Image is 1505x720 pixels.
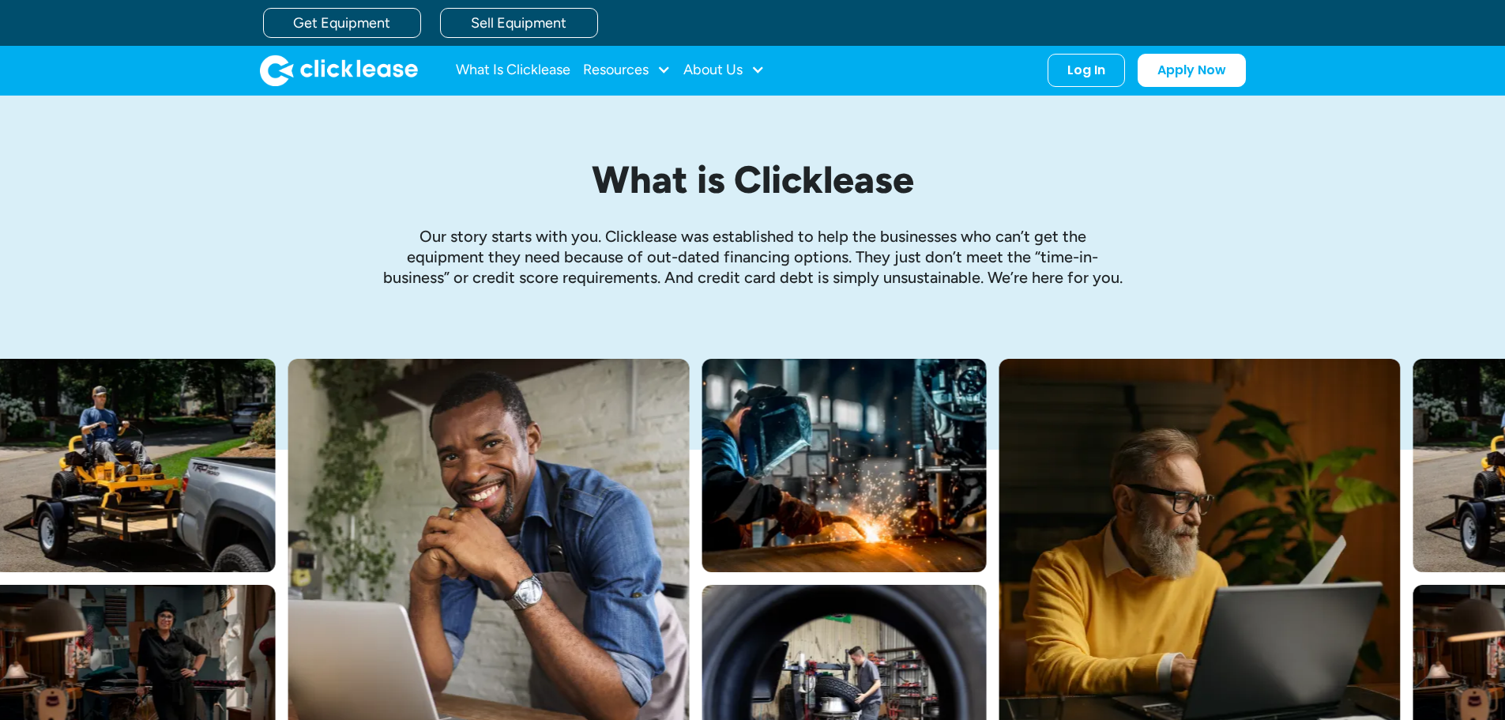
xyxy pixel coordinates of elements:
[260,55,418,86] img: Clicklease logo
[683,55,765,86] div: About Us
[702,359,987,572] img: A welder in a large mask working on a large pipe
[1067,62,1105,78] div: Log In
[382,159,1124,201] h1: What is Clicklease
[1138,54,1246,87] a: Apply Now
[440,8,598,38] a: Sell Equipment
[456,55,570,86] a: What Is Clicklease
[583,55,671,86] div: Resources
[263,8,421,38] a: Get Equipment
[260,55,418,86] a: home
[382,226,1124,288] p: Our story starts with you. Clicklease was established to help the businesses who can’t get the eq...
